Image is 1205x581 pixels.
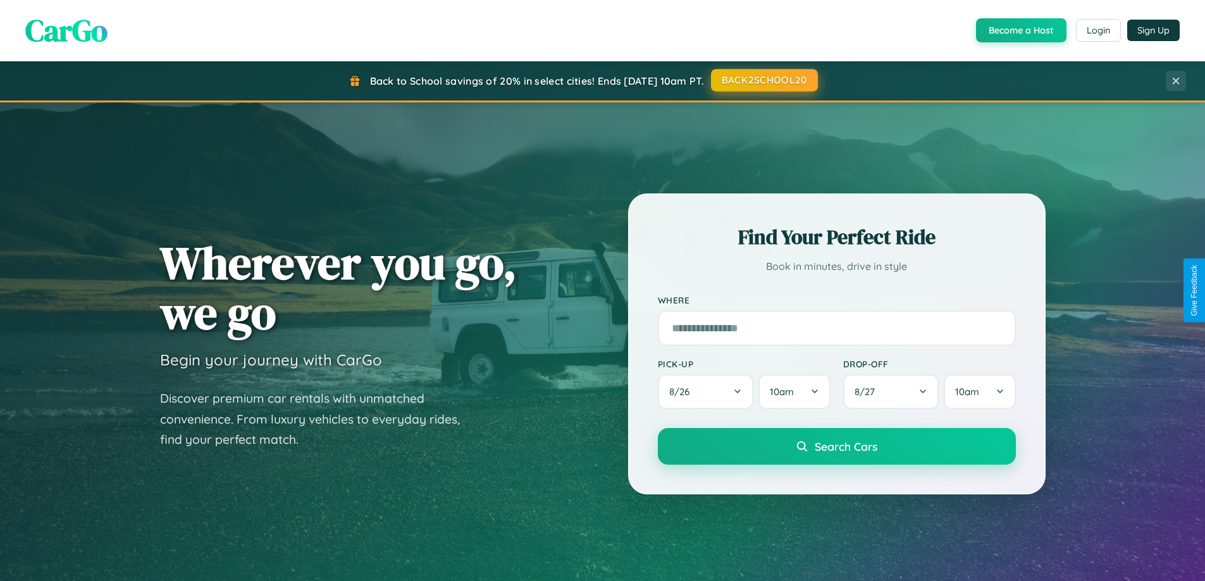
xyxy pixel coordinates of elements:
h1: Wherever you go, we go [160,238,517,338]
span: 10am [770,386,794,398]
button: Become a Host [976,18,1066,42]
span: Search Cars [815,439,877,453]
span: Back to School savings of 20% in select cities! Ends [DATE] 10am PT. [370,75,704,87]
button: 10am [758,374,830,409]
label: Pick-up [658,358,831,369]
div: Give Feedback [1190,265,1199,316]
button: BACK2SCHOOL20 [711,69,818,92]
button: 8/26 [658,374,754,409]
button: Sign Up [1127,20,1180,41]
h3: Begin your journey with CarGo [160,350,382,369]
span: 8 / 26 [669,386,696,398]
button: 8/27 [843,374,939,409]
span: 10am [955,386,979,398]
button: Login [1076,19,1121,42]
span: 8 / 27 [855,386,881,398]
p: Discover premium car rentals with unmatched convenience. From luxury vehicles to everyday rides, ... [160,388,476,450]
button: 10am [944,374,1015,409]
label: Drop-off [843,358,1016,369]
button: Search Cars [658,428,1016,465]
h2: Find Your Perfect Ride [658,223,1016,251]
span: CarGo [25,9,108,51]
p: Book in minutes, drive in style [658,257,1016,276]
label: Where [658,295,1016,305]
